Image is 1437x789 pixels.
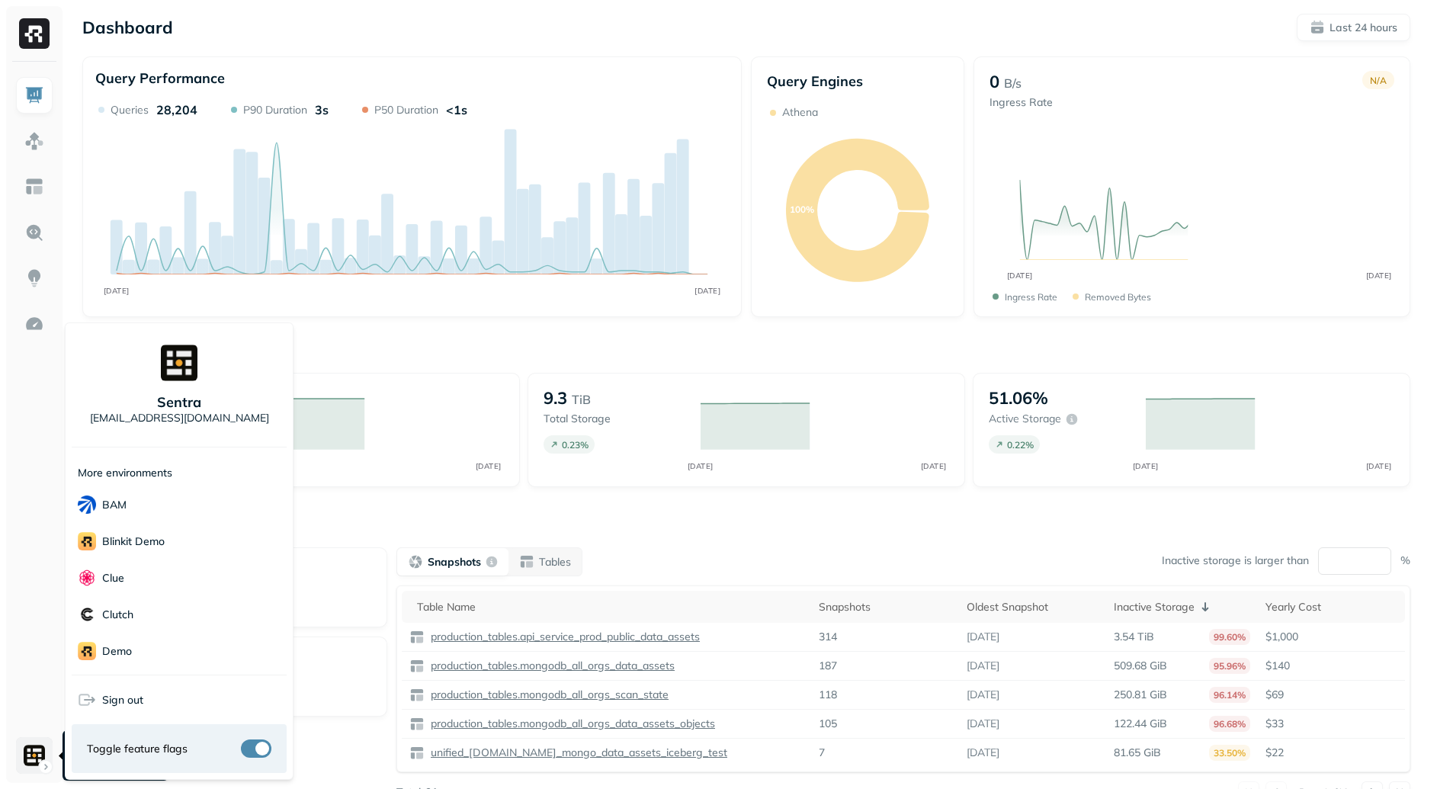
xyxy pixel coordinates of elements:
p: Clue [102,571,124,585]
p: Clutch [102,608,133,622]
img: Sentra [161,345,197,381]
img: BAM [78,496,96,514]
span: Sign out [102,693,143,707]
img: demo [78,642,96,660]
img: Clue [78,569,96,587]
p: demo [102,644,132,659]
p: Sentra [157,393,201,411]
p: Blinkit Demo [102,534,165,549]
p: [EMAIL_ADDRESS][DOMAIN_NAME] [90,411,269,425]
img: Clutch [78,605,96,624]
p: BAM [102,498,127,512]
span: Toggle feature flags [87,742,188,756]
p: More environments [78,466,172,480]
img: Blinkit Demo [78,532,96,550]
